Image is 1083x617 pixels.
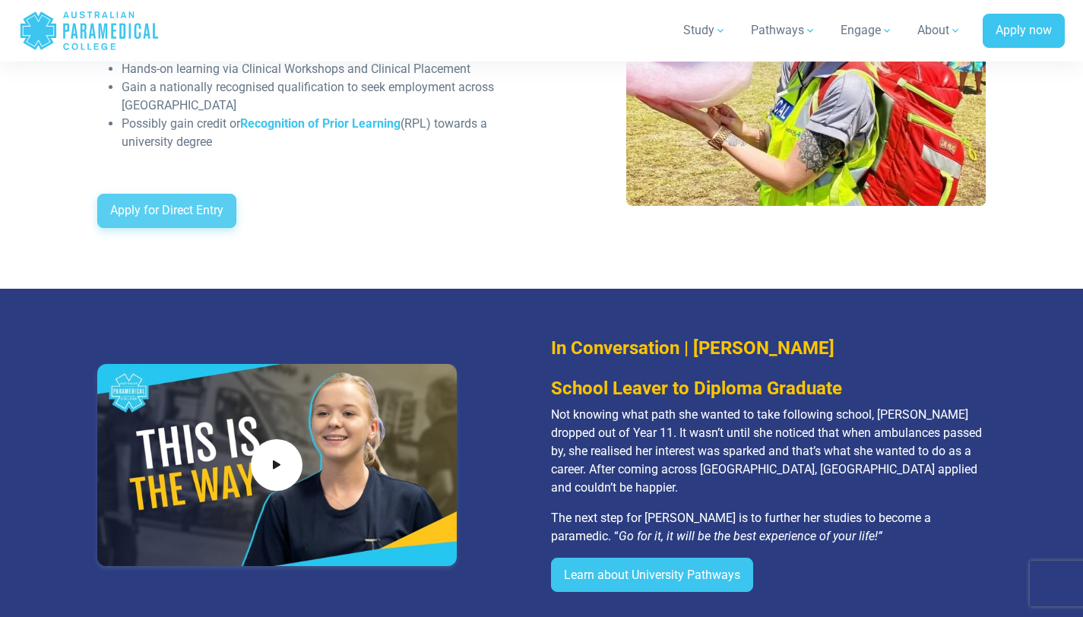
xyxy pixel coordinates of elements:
[240,116,401,131] a: Recognition of Prior Learning
[551,509,986,546] p: The next step for [PERSON_NAME] is to further her studies to become a paramedic. “
[551,406,986,497] p: Not knowing what path she wanted to take following school, [PERSON_NAME] dropped out of Year 11. ...
[19,6,160,55] a: Australian Paramedical College
[742,9,825,52] a: Pathways
[551,378,986,400] h3: School Leaver to Diploma Graduate
[983,14,1065,49] a: Apply now
[908,9,971,52] a: About
[674,9,736,52] a: Study
[122,78,533,115] li: Gain a nationally recognised qualification to seek employment across [GEOGRAPHIC_DATA]
[551,558,753,593] a: Learn about University Pathways
[122,60,533,78] li: Hands-on learning via Clinical Workshops and Clinical Placement
[97,194,236,229] a: Apply for Direct Entry
[831,9,902,52] a: Engage
[122,115,533,151] li: Possibly gain credit or (RPL) towards a university degree
[551,337,986,359] h3: In Conversation | [PERSON_NAME]
[619,529,882,543] em: Go for it, it will be the best experience of your life!”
